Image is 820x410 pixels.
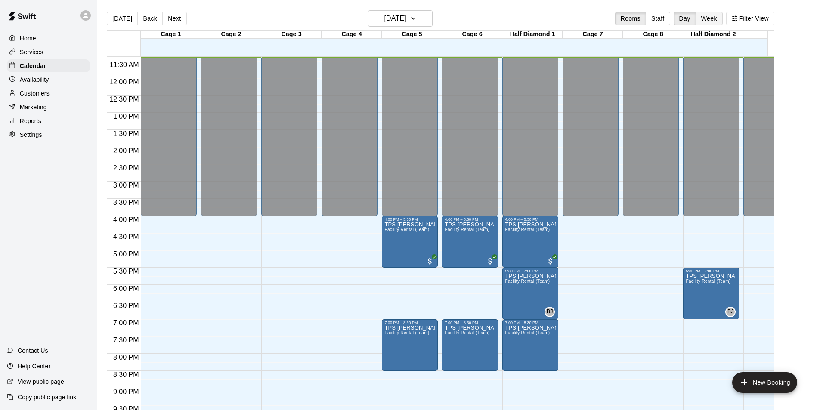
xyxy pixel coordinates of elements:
span: 3:00 PM [111,182,141,189]
p: Customers [20,89,50,98]
button: [DATE] [368,10,433,27]
p: View public page [18,377,64,386]
button: Filter View [726,12,774,25]
span: BJ [727,308,734,316]
a: Calendar [7,59,90,72]
div: 5:30 PM – 7:00 PM [505,269,556,273]
div: 5:30 PM – 7:00 PM: TPS Jones 7U [683,268,739,319]
a: Availability [7,73,90,86]
span: 1:00 PM [111,113,141,120]
span: Facility Rental (Team) [384,227,429,232]
div: Cage 8 [623,31,683,39]
span: All customers have paid [546,257,555,265]
span: Facility Rental (Team) [686,279,730,284]
span: 11:30 AM [108,61,141,68]
p: Reports [20,117,41,125]
p: Home [20,34,36,43]
div: Cage 5 [382,31,442,39]
div: 4:00 PM – 5:30 PM [505,217,556,222]
div: Cage 7 [563,31,623,39]
button: Day [674,12,696,25]
a: Services [7,46,90,59]
span: 12:00 PM [107,78,141,86]
span: 4:00 PM [111,216,141,223]
p: Settings [20,130,42,139]
span: 9:00 PM [111,388,141,395]
span: Facility Rental (Team) [445,227,489,232]
div: 7:00 PM – 8:30 PM: TPS Jones 14U [382,319,438,371]
div: 7:00 PM – 8:30 PM [384,321,435,325]
p: Contact Us [18,346,48,355]
p: Calendar [20,62,46,70]
a: Reports [7,114,90,127]
span: Facility Rental (Team) [505,279,550,284]
div: Brandon Jones [725,307,736,317]
div: 4:00 PM – 5:30 PM [384,217,435,222]
a: Home [7,32,90,45]
div: 4:00 PM – 5:30 PM [445,217,495,222]
div: Cage 6 [442,31,502,39]
button: add [732,372,797,393]
div: 4:00 PM – 5:30 PM: TPS Scoville [502,216,558,268]
a: Customers [7,87,90,100]
div: 4:00 PM – 5:30 PM: TPS Scoville [442,216,498,268]
span: 5:00 PM [111,250,141,258]
div: Cage 1 [141,31,201,39]
div: 7:00 PM – 8:30 PM [445,321,495,325]
span: Brandon Jones [548,307,555,317]
div: Cage 2 [201,31,261,39]
span: 3:30 PM [111,199,141,206]
button: Next [162,12,186,25]
span: 8:00 PM [111,354,141,361]
span: 7:00 PM [111,319,141,327]
button: Rooms [615,12,646,25]
a: Marketing [7,101,90,114]
div: Cage 4 [322,31,382,39]
p: Help Center [18,362,50,370]
span: All customers have paid [486,257,495,265]
button: Week [696,12,723,25]
span: 6:30 PM [111,302,141,309]
div: Cage 3 [261,31,322,39]
span: 6:00 PM [111,285,141,292]
button: Staff [646,12,670,25]
div: Brandon Jones [545,307,555,317]
div: Half Diamond 2 [683,31,743,39]
p: Services [20,48,43,56]
p: Availability [20,75,49,84]
div: 4:00 PM – 5:30 PM: TPS Scoville [382,216,438,268]
span: 1:30 PM [111,130,141,137]
span: Facility Rental (Team) [384,330,429,335]
span: All customers have paid [426,257,434,265]
span: 12:30 PM [107,96,141,103]
p: Copy public page link [18,393,76,401]
span: BJ [547,308,553,316]
span: 8:30 PM [111,371,141,378]
span: 4:30 PM [111,233,141,240]
span: 2:00 PM [111,147,141,154]
span: 2:30 PM [111,164,141,172]
span: Facility Rental (Team) [505,330,550,335]
span: 5:30 PM [111,268,141,275]
div: 7:00 PM – 8:30 PM [505,321,556,325]
span: Facility Rental (Team) [445,330,489,335]
div: 7:00 PM – 8:30 PM: TPS Jones 14U [502,319,558,371]
span: Facility Rental (Team) [505,227,550,232]
p: Marketing [20,103,47,111]
span: 7:30 PM [111,336,141,344]
div: Half Diamond 1 [502,31,563,39]
div: 5:30 PM – 7:00 PM: TPS Jones 7U [502,268,558,319]
div: 7:00 PM – 8:30 PM: TPS Jones 14U [442,319,498,371]
h6: [DATE] [384,12,406,25]
a: Settings [7,128,90,141]
button: [DATE] [107,12,138,25]
span: Brandon Jones [729,307,736,317]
